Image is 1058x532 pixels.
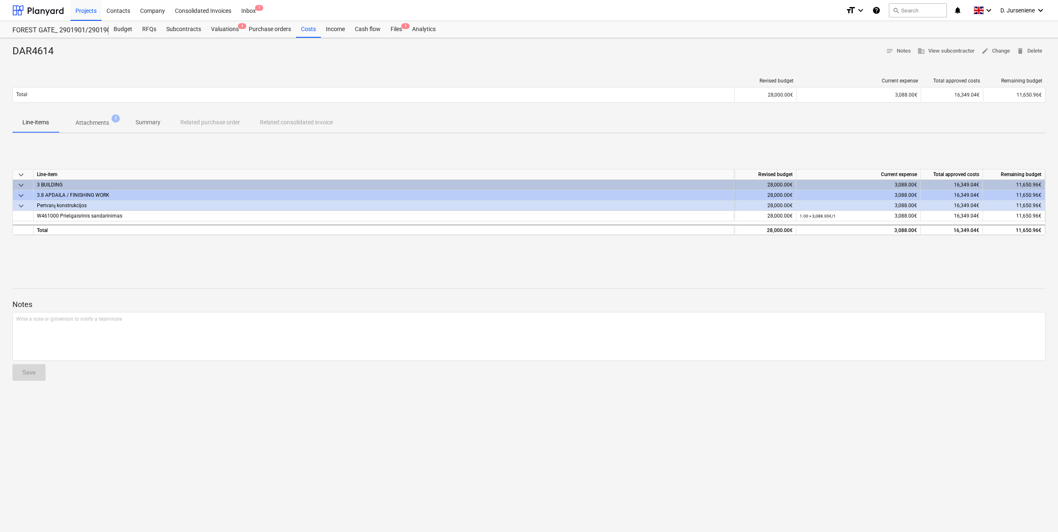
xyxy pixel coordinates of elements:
div: Revised budget [734,169,796,180]
span: search [893,7,899,14]
div: 11,650.96€ [983,201,1045,211]
button: View subcontractor [914,45,978,58]
span: Delete [1017,46,1042,56]
small: 1.00 × 3,088.00€ / 1 [800,214,836,218]
i: keyboard_arrow_down [856,5,866,15]
p: Line-items [22,118,49,127]
p: Total [16,91,27,98]
div: Remaining budget [983,169,1045,180]
div: Remaining budget [987,78,1042,84]
div: 11,650.96€ [983,190,1045,201]
span: 1 [238,23,246,29]
div: 3 BUILDING [37,180,730,190]
span: keyboard_arrow_down [16,191,26,201]
div: Current expense [796,169,921,180]
div: Total [34,225,734,235]
a: Analytics [407,21,441,38]
a: RFQs [137,21,161,38]
a: Valuations1 [206,21,244,38]
div: 28,000.00€ [734,201,796,211]
div: Valuations [206,21,244,38]
div: 16,349.04€ [921,180,983,190]
span: edit [981,47,989,55]
i: keyboard_arrow_down [1036,5,1046,15]
p: Attachments [75,118,109,127]
p: Summary [136,118,160,127]
div: FOREST GATE_ 2901901/2901902/2901903 [12,26,99,35]
i: format_size [846,5,856,15]
span: W461000 Priešgaisrinis sandarinimas [37,213,122,219]
i: notifications [954,5,962,15]
div: Total approved costs [921,169,983,180]
div: 28,000.00€ [734,190,796,201]
a: Cash flow [350,21,386,38]
button: Delete [1013,45,1046,58]
iframe: Chat Widget [1017,492,1058,532]
div: DAR4614 [12,45,60,58]
span: View subcontractor [917,46,975,56]
p: Notes [12,300,1046,310]
button: Search [889,3,947,17]
div: 3,088.00€ [800,211,917,221]
div: 11,650.96€ [983,180,1045,190]
div: 16,349.04€ [921,190,983,201]
span: Notes [886,46,911,56]
div: Total approved costs [925,78,980,84]
span: 16,349.04€ [954,213,979,219]
div: 3,088.00€ [800,190,917,201]
div: 28,000.00€ [734,225,796,235]
div: 3,088.00€ [800,92,917,98]
div: 16,349.04€ [921,225,983,235]
span: keyboard_arrow_down [16,180,26,190]
div: 28,000.00€ [734,88,796,102]
div: Revised budget [738,78,793,84]
div: 3.8 APDAILA / FINISHING WORK [37,190,730,200]
a: Subcontracts [161,21,206,38]
button: Change [978,45,1013,58]
div: 16,349.04€ [921,201,983,211]
span: delete [1017,47,1024,55]
div: Pertvarų konstrukcijos [37,201,730,210]
a: Costs [296,21,321,38]
span: keyboard_arrow_down [16,170,26,180]
span: 11,650.96€ [1017,92,1042,98]
a: Budget [109,21,137,38]
div: 3,088.00€ [800,180,917,190]
span: 1 [401,23,410,29]
div: Current expense [800,78,918,84]
i: keyboard_arrow_down [984,5,994,15]
i: Knowledge base [872,5,881,15]
div: 3,088.00€ [800,201,917,211]
span: 1 [255,5,263,11]
span: 1 [112,114,120,123]
div: 11,650.96€ [983,225,1045,235]
div: 28,000.00€ [734,211,796,221]
div: 16,349.04€ [921,88,983,102]
div: Files [386,21,407,38]
span: business [917,47,925,55]
span: keyboard_arrow_down [16,201,26,211]
div: Line-item [34,169,734,180]
span: notes [886,47,893,55]
button: Notes [883,45,914,58]
a: Purchase orders [244,21,296,38]
div: 3,088.00€ [800,225,917,236]
a: Files1 [386,21,407,38]
div: 28,000.00€ [734,180,796,190]
span: Change [981,46,1010,56]
span: D. Jurseniene [1000,7,1035,14]
span: 11,650.96€ [1016,213,1041,219]
a: Income [321,21,350,38]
